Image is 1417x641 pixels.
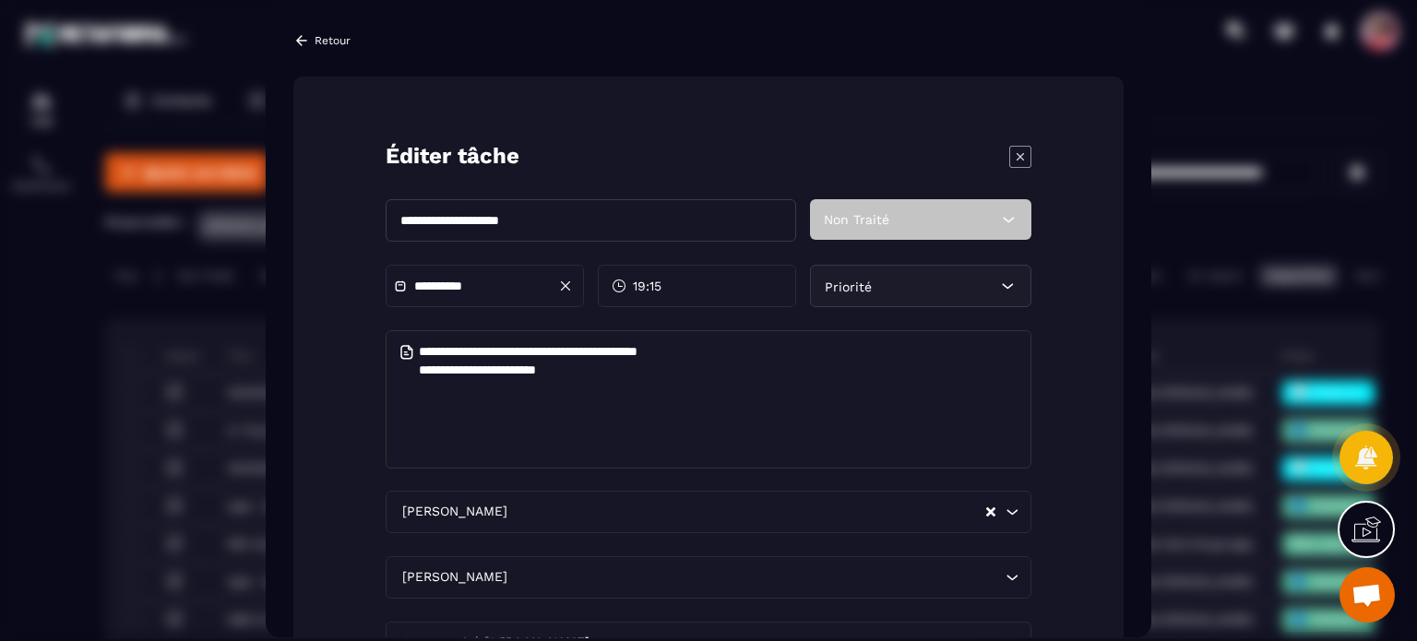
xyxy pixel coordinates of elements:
span: [PERSON_NAME] [398,502,511,522]
span: [PERSON_NAME] [398,567,511,588]
div: Search for option [386,556,1031,599]
div: Search for option [386,491,1031,533]
p: Retour [315,34,351,47]
span: Non Traité [824,212,889,227]
input: Search for option [511,502,984,522]
span: Priorité [825,279,872,293]
span: 19:15 [633,277,661,295]
button: Clear Selected [986,504,995,518]
input: Search for option [511,567,1001,588]
div: Ouvrir le chat [1340,567,1395,623]
p: Éditer tâche [386,141,519,172]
